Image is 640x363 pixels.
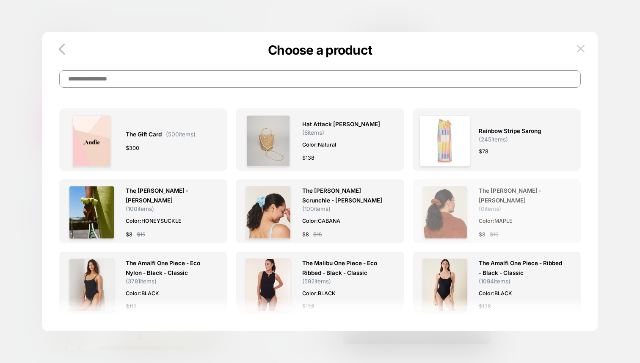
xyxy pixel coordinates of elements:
[490,230,498,239] span: $ 15
[302,278,331,285] span: ( 592 items)
[302,186,389,205] span: The [PERSON_NAME] Scrunchie - [PERSON_NAME]
[479,258,566,278] span: The Amalfi One Piece - Ribbed - Black - Classic
[246,186,291,239] img: Scrunchie_CABLU_013_cropped.jpg
[20,271,23,277] span: 0
[3,222,23,228] span: Apparel
[479,147,488,156] span: $ 78
[479,216,566,225] span: Color: MAPLE
[302,216,389,225] span: Color: CABANA
[479,126,541,136] span: Rainbow Stripe Sarong
[3,194,17,200] span: Swim
[302,302,314,311] span: $ 128
[479,230,486,239] span: $ 8
[479,205,501,212] span: ( 0 items)
[42,42,598,58] p: Choose a product
[302,289,389,298] span: Color: BLACK
[302,140,389,149] span: Color: Natural
[3,236,18,242] span: About
[302,119,380,129] span: Hat Attack [PERSON_NAME]
[479,136,508,143] span: ( 245 items)
[3,208,26,214] span: Featured
[3,5,23,11] span: Apparel
[479,278,510,285] span: ( 1094 items)
[17,50,71,58] a: Create an account
[17,93,171,101] li: Slide 1 of 1
[302,205,331,212] span: ( 100 items)
[302,230,309,239] span: $ 8
[302,129,324,136] span: ( 6 items)
[479,302,491,311] span: $ 128
[422,258,468,311] img: AO387-BLK_0007.jpg
[17,58,36,66] a: Log in
[313,230,322,239] span: $ 15
[302,258,389,278] span: The Malibu One Piece - Eco Ribbed - Black - Classic
[17,93,106,101] a: Labor Day Sale: 40% off sitewide!
[479,186,566,205] span: The [PERSON_NAME] - [PERSON_NAME]
[246,258,291,311] img: 20240109_AO388_BLK_006.jpg
[479,289,566,298] span: Color: BLACK
[302,153,314,162] span: $ 138
[422,186,468,239] img: ButtonUpRomper_MAP_024_cropped.jpg
[3,19,18,25] span: About
[419,115,471,166] img: sunshine-tienda-rainbow-stripe-sarong-31785523085427.jpg
[3,245,34,251] a: [DATE] Sale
